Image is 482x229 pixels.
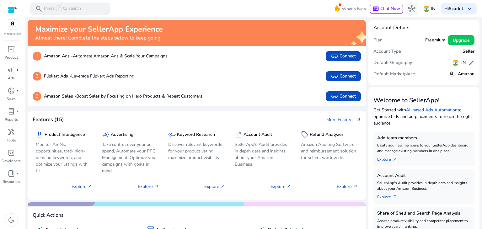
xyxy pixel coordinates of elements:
[35,25,163,34] h2: Maximize your SellerApp Experience
[8,128,15,136] span: handyman
[44,93,76,99] b: Amazon Sales -
[8,108,15,115] span: lab_profile
[310,132,343,137] h5: Refund Analyzer
[287,184,292,189] span: arrow_outward
[7,96,16,102] p: Sales
[102,141,159,174] p: Take control over your ad spend, Automate your PPC Management, Optimize your campaigns with goals...
[448,70,455,78] img: amazon.svg
[449,6,463,12] b: Scarlet
[326,71,361,81] button: linkConnect
[353,184,358,189] span: arrow_outward
[36,131,43,138] span: package
[16,172,19,175] span: fiber_manual_record
[5,117,18,122] p: Reports
[373,25,410,31] h4: Account Details
[331,93,338,100] span: link
[7,137,16,143] p: Tools
[373,97,474,104] h3: Welcome to SellerApp!
[331,93,356,100] span: Connect
[33,212,64,218] h4: Quick Actions
[2,158,21,164] p: Developers
[408,5,415,13] span: hub
[406,107,458,113] a: AI-based Ads Automation
[326,51,361,61] button: linkConnect
[448,35,474,45] button: Upgrade
[373,60,412,66] h5: Default Geography
[425,38,445,43] h5: Freemium
[270,183,292,190] p: Explore
[453,60,459,66] img: in.svg
[44,93,202,99] p: Boost Sales by Focusing on Hero Products & Repeat Customers
[8,75,15,81] p: Ads
[380,6,400,12] span: Chat Now
[301,131,308,138] span: sell
[377,173,471,178] h5: Account Audit
[33,52,41,61] p: 1
[44,53,73,59] b: Amazon Ads -
[373,38,383,43] h5: Plan
[8,149,15,157] span: code_blocks
[177,132,215,137] h5: Keyword Research
[373,6,379,12] span: chat
[431,3,435,14] p: IN
[35,5,43,13] span: search
[458,72,474,77] h5: Amazon
[331,72,356,80] span: Connect
[33,92,41,101] p: 3
[33,117,64,123] h4: Features (15)
[356,117,361,122] span: arrow_outward
[154,184,159,189] span: arrow_outward
[8,170,15,177] span: book_4
[44,73,134,79] p: Leverage Flipkart Ads Reporting
[337,183,358,190] p: Explore
[423,6,430,12] img: in.svg
[16,69,19,71] span: fiber_manual_record
[392,157,397,162] span: arrow_outward
[373,49,401,54] h5: Account Type
[331,72,338,80] span: link
[466,5,473,13] span: keyboard_arrow_down
[72,183,93,190] p: Explore
[326,116,361,123] a: More Featuresarrow_outward
[45,132,85,137] h5: Product Intelligence
[3,179,20,184] p: Resources
[44,53,168,59] p: Automate Amazon Ads & Scale Your Campaigns
[204,183,225,190] p: Explore
[377,136,471,141] h5: Add team members
[168,131,176,138] span: key
[326,91,361,101] button: linkConnect
[168,141,225,161] p: Discover relevant keywords for your product listing, maximize product visibility
[44,73,71,79] b: Flipkart Ads -
[4,32,21,36] p: Marketplace
[444,7,463,11] p: Hi
[235,131,242,138] span: summarize
[301,141,358,161] p: Amazon Auditing Software and reimbursement solution for sellers worldwide.
[220,184,225,189] span: arrow_outward
[44,5,81,12] p: Press to search
[331,52,338,60] span: link
[244,132,272,137] h5: Account Audit
[377,154,402,162] a: Explorearrow_outward
[33,72,41,81] p: 2
[377,142,471,154] p: Easily add new members to your SellerApp dashboard, and manage existing members in one place
[461,60,466,66] h5: IN
[235,141,292,168] p: SellerApp's Audit provides in depth data and insights about your Amazon Business.
[16,89,19,92] span: fiber_manual_record
[468,60,474,66] span: edit
[4,55,18,60] p: Product
[373,72,415,77] h5: Default Marketplace
[453,37,469,44] span: Upgrade
[392,194,397,200] span: arrow_outward
[377,191,402,200] a: Explorearrow_outward
[36,141,93,174] p: Monitor ASINs, opportunities, track high-demand keywords, and optimize your listings with PI
[370,4,403,14] button: chatChat Now
[342,3,366,14] span: What's New
[373,107,474,126] p: Get Started with to optimize bids and ad placements to reach the right audience
[111,132,133,137] h5: Advertising
[377,211,471,216] h5: Share of Shelf and Search Page Analysis
[8,87,15,94] span: donut_small
[4,20,21,29] img: amazon.svg
[35,35,163,41] h4: Almost there! Complete the steps below to keep going!
[463,49,474,54] h5: Seller
[16,110,19,113] span: fiber_manual_record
